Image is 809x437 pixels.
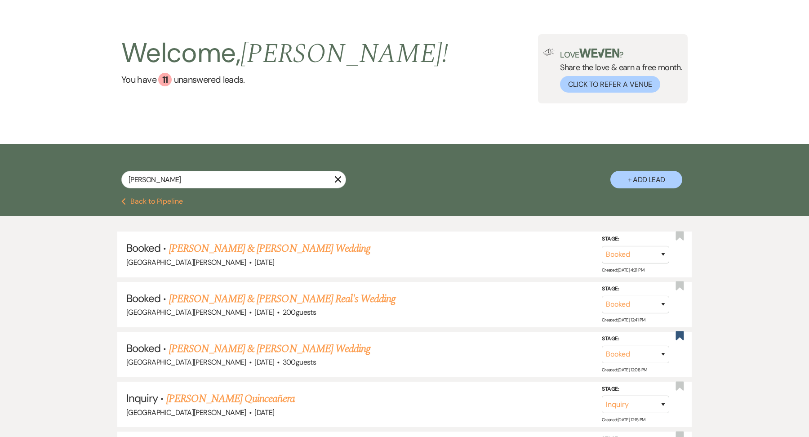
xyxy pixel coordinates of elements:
span: Booked [126,241,160,255]
button: + Add Lead [610,171,682,188]
span: [GEOGRAPHIC_DATA][PERSON_NAME] [126,258,246,267]
div: 11 [158,73,172,86]
span: [DATE] [254,258,274,267]
h2: Welcome, [121,34,448,73]
span: [GEOGRAPHIC_DATA][PERSON_NAME] [126,308,246,317]
button: Back to Pipeline [121,198,183,205]
a: [PERSON_NAME] Quinceañera [166,391,295,407]
span: Inquiry [126,391,158,405]
a: [PERSON_NAME] & [PERSON_NAME] Real's Wedding [169,291,396,307]
p: Love ? [560,49,682,59]
span: [GEOGRAPHIC_DATA][PERSON_NAME] [126,408,246,417]
span: Created: [DATE] 12:08 PM [602,367,647,373]
span: [GEOGRAPHIC_DATA][PERSON_NAME] [126,357,246,367]
img: weven-logo-green.svg [579,49,619,58]
span: Booked [126,291,160,305]
span: Booked [126,341,160,355]
a: You have 11 unanswered leads. [121,73,448,86]
button: Click to Refer a Venue [560,76,660,93]
label: Stage: [602,334,669,344]
input: Search by name, event date, email address or phone number [121,171,346,188]
a: [PERSON_NAME] & [PERSON_NAME] Wedding [169,341,370,357]
div: Share the love & earn a free month. [555,49,682,93]
span: [DATE] [254,308,274,317]
span: 300 guests [283,357,316,367]
span: 200 guests [283,308,316,317]
a: [PERSON_NAME] & [PERSON_NAME] Wedding [169,241,370,257]
img: loud-speaker-illustration.svg [543,49,555,56]
span: Created: [DATE] 4:21 PM [602,267,644,272]
label: Stage: [602,384,669,394]
span: Created: [DATE] 12:41 PM [602,317,645,323]
span: Created: [DATE] 12:15 PM [602,417,645,423]
label: Stage: [602,234,669,244]
span: [PERSON_NAME] ! [240,33,448,75]
span: [DATE] [254,408,274,417]
span: [DATE] [254,357,274,367]
label: Stage: [602,284,669,294]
